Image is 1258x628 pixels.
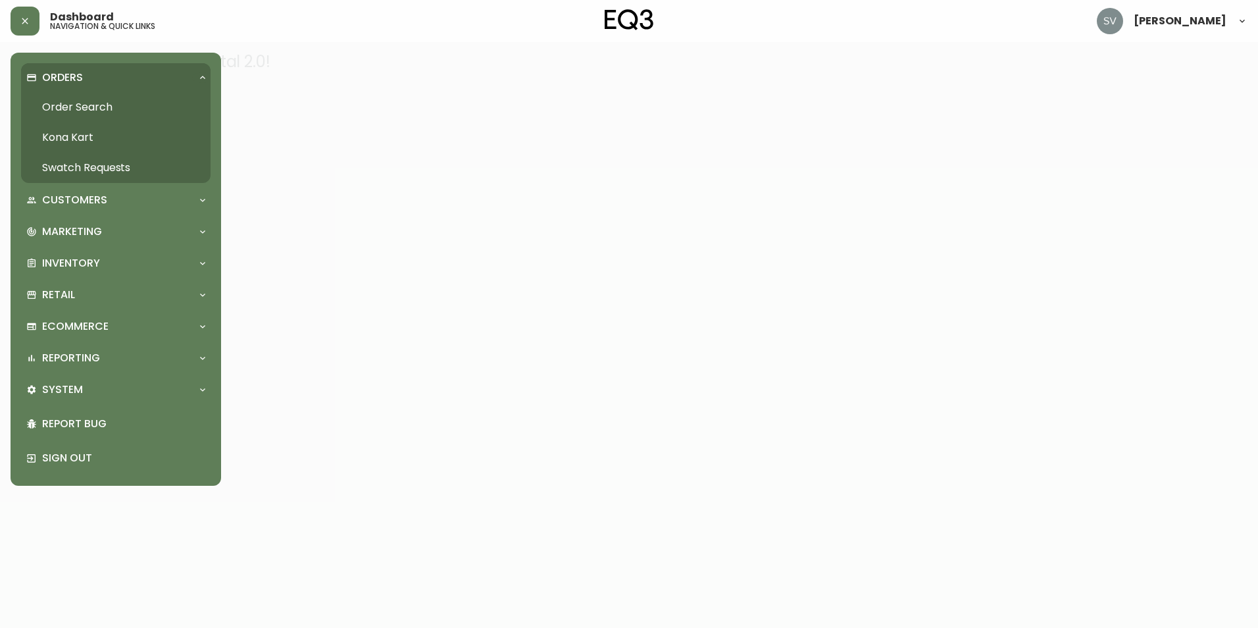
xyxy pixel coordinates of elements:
[42,382,83,397] p: System
[21,375,211,404] div: System
[21,312,211,341] div: Ecommerce
[42,319,109,334] p: Ecommerce
[42,351,100,365] p: Reporting
[21,153,211,183] a: Swatch Requests
[50,22,155,30] h5: navigation & quick links
[21,441,211,475] div: Sign Out
[21,63,211,92] div: Orders
[21,407,211,441] div: Report Bug
[21,249,211,278] div: Inventory
[605,9,653,30] img: logo
[1097,8,1123,34] img: 0ef69294c49e88f033bcbeb13310b844
[1134,16,1226,26] span: [PERSON_NAME]
[42,417,205,431] p: Report Bug
[42,451,205,465] p: Sign Out
[42,224,102,239] p: Marketing
[50,12,114,22] span: Dashboard
[21,217,211,246] div: Marketing
[42,70,83,85] p: Orders
[21,186,211,215] div: Customers
[21,122,211,153] a: Kona Kart
[42,256,100,271] p: Inventory
[21,344,211,373] div: Reporting
[42,288,75,302] p: Retail
[21,92,211,122] a: Order Search
[42,193,107,207] p: Customers
[21,280,211,309] div: Retail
